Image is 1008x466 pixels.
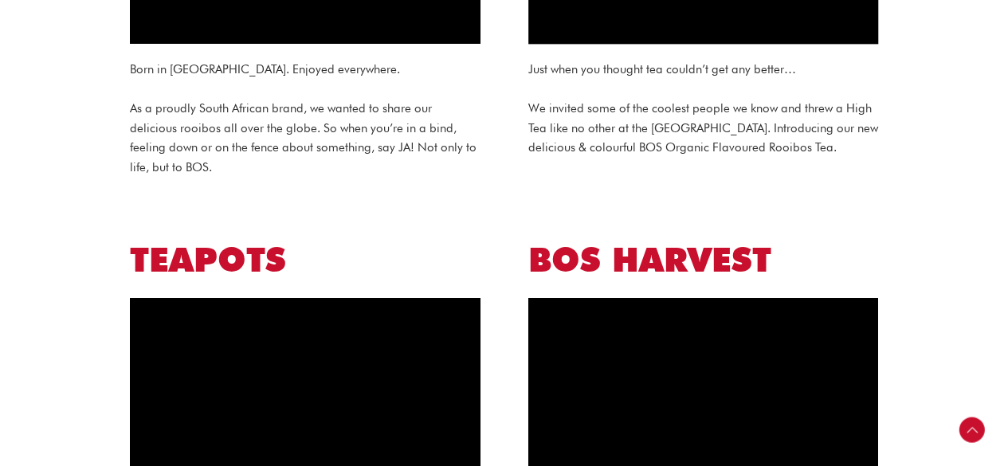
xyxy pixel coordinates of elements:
p: As a proudly South African brand, we wanted to share our delicious rooibos all over the globe. So... [130,99,480,178]
h2: BOS HARVEST [528,238,879,282]
p: Born in [GEOGRAPHIC_DATA]. Enjoyed everywhere. [130,60,480,80]
p: Just when you thought tea couldn’t get any better… [528,60,879,80]
p: We invited some of the coolest people we know and threw a High Tea like no other at the [GEOGRAPH... [528,99,879,158]
h2: TEAPOTS [130,238,480,282]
